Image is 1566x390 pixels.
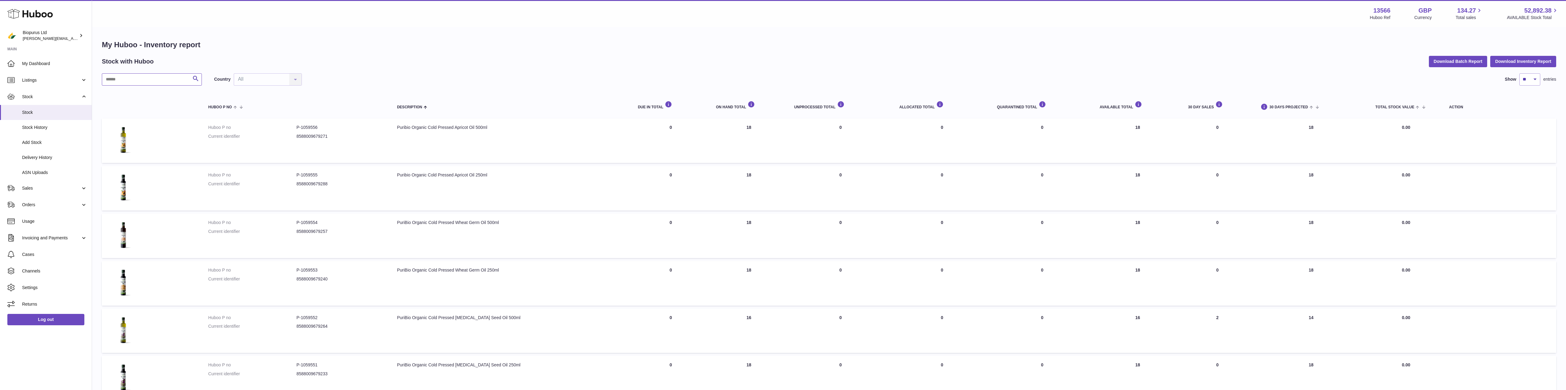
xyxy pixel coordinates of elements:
div: Action [1449,105,1550,109]
span: Cases [22,252,87,257]
td: 18 [1094,166,1182,210]
button: Download Inventory Report [1490,56,1556,67]
td: 0 [632,261,710,306]
dd: P-1059552 [297,315,385,321]
span: 0.00 [1402,220,1410,225]
div: Puribio Organic Cold Pressed Apricot Oil 250ml [397,172,625,178]
dd: 8588009679271 [297,133,385,139]
div: UNPROCESSED Total [794,101,887,109]
td: 0 [632,309,710,353]
span: Add Stock [22,140,87,145]
span: Huboo P no [208,105,232,109]
div: ON HAND Total [716,101,782,109]
td: 18 [1253,214,1369,258]
div: PuriBio Organic Cold Pressed [MEDICAL_DATA] Seed Oil 250ml [397,362,625,368]
dt: Current identifier [208,229,297,234]
td: 0 [893,214,991,258]
span: Settings [22,285,87,291]
img: product image [108,267,139,298]
td: 0 [1182,261,1253,306]
dd: P-1059554 [297,220,385,226]
dt: Huboo P no [208,220,297,226]
span: 0.00 [1402,268,1410,272]
dt: Huboo P no [208,125,297,130]
td: 0 [788,261,893,306]
span: Total sales [1456,15,1483,21]
span: Invoicing and Payments [22,235,81,241]
span: Sales [22,185,81,191]
span: Stock [22,110,87,115]
img: product image [108,125,139,155]
td: 0 [632,214,710,258]
span: 0.00 [1402,315,1410,320]
td: 16 [710,309,788,353]
span: 30 DAYS PROJECTED [1269,105,1308,109]
td: 2 [1182,309,1253,353]
td: 0 [1182,214,1253,258]
dd: 8588009679233 [297,371,385,377]
td: 0 [893,118,991,163]
div: 30 DAY SALES [1188,101,1247,109]
span: 0.00 [1402,172,1410,177]
td: 0 [788,166,893,210]
dt: Huboo P no [208,315,297,321]
dt: Huboo P no [208,267,297,273]
span: entries [1543,76,1556,82]
div: Huboo Ref [1370,15,1391,21]
span: 0 [1041,125,1043,130]
span: Orders [22,202,81,208]
td: 0 [788,309,893,353]
span: Usage [22,218,87,224]
span: Returns [22,301,87,307]
td: 18 [1094,118,1182,163]
dd: P-1059551 [297,362,385,368]
td: 18 [1094,261,1182,306]
span: 134.27 [1457,6,1476,15]
span: Listings [22,77,81,83]
div: PuriBio Organic Cold Pressed [MEDICAL_DATA] Seed Oil 500ml [397,315,625,321]
label: Country [214,76,231,82]
dt: Huboo P no [208,172,297,178]
span: Channels [22,268,87,274]
dd: 8588009679240 [297,276,385,282]
span: 0 [1041,362,1043,367]
td: 18 [1253,166,1369,210]
span: 52,892.38 [1524,6,1552,15]
dt: Current identifier [208,276,297,282]
span: ASN Uploads [22,170,87,176]
td: 18 [710,166,788,210]
td: 0 [893,309,991,353]
span: 0.00 [1402,362,1410,367]
td: 0 [632,118,710,163]
td: 16 [1094,309,1182,353]
span: My Dashboard [22,61,87,67]
td: 0 [893,261,991,306]
td: 18 [710,261,788,306]
td: 14 [1253,309,1369,353]
dt: Current identifier [208,371,297,377]
strong: 13566 [1373,6,1391,15]
dt: Huboo P no [208,362,297,368]
h1: My Huboo - Inventory report [102,40,1556,50]
span: 0 [1041,172,1043,177]
a: Log out [7,314,84,325]
span: Delivery History [22,155,87,160]
span: 0 [1041,315,1043,320]
td: 18 [1253,118,1369,163]
div: PuriBio Organic Cold Pressed Wheat Germ Oil 500ml [397,220,625,226]
td: 18 [1253,261,1369,306]
dd: P-1059556 [297,125,385,130]
span: [PERSON_NAME][EMAIL_ADDRESS][DOMAIN_NAME] [23,36,123,41]
span: Total stock value [1376,105,1414,109]
td: 0 [1182,118,1253,163]
div: DUE IN TOTAL [638,101,704,109]
div: Biopurus Ltd [23,30,78,41]
dd: 8588009679264 [297,323,385,329]
dd: 8588009679288 [297,181,385,187]
dd: 8588009679257 [297,229,385,234]
dt: Current identifier [208,133,297,139]
img: peter@biopurus.co.uk [7,31,17,40]
img: product image [108,220,139,250]
span: 0.00 [1402,125,1410,130]
h2: Stock with Huboo [102,57,154,66]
